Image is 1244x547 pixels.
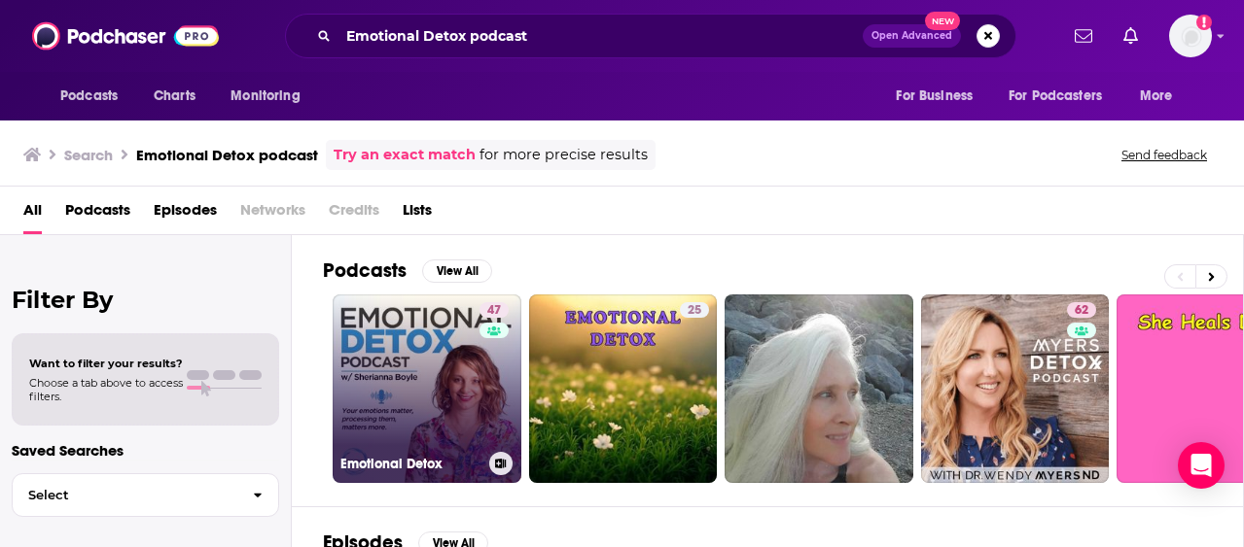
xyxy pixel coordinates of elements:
[32,17,219,54] img: Podchaser - Follow, Share and Rate Podcasts
[12,286,279,314] h2: Filter By
[12,441,279,460] p: Saved Searches
[329,194,379,234] span: Credits
[1075,301,1088,321] span: 62
[29,357,183,370] span: Want to filter your results?
[921,294,1110,483] a: 62
[1169,15,1212,57] button: Show profile menu
[1116,147,1213,163] button: Send feedback
[141,78,207,115] a: Charts
[285,14,1016,58] div: Search podcasts, credits, & more...
[871,31,952,41] span: Open Advanced
[338,20,863,51] input: Search podcasts, credits, & more...
[64,146,113,164] h3: Search
[323,258,492,283] a: PodcastsView All
[1067,19,1100,52] a: Show notifications dropdown
[422,259,492,283] button: View All
[60,83,118,110] span: Podcasts
[896,83,973,110] span: For Business
[29,376,183,403] span: Choose a tab above to access filters.
[333,294,521,483] a: 47Emotional Detox
[680,302,709,318] a: 25
[47,78,143,115] button: open menu
[13,489,237,501] span: Select
[65,194,130,234] a: Podcasts
[1140,83,1173,110] span: More
[1169,15,1212,57] img: User Profile
[1126,78,1197,115] button: open menu
[1116,19,1146,52] a: Show notifications dropdown
[688,301,701,321] span: 25
[240,194,305,234] span: Networks
[12,473,279,517] button: Select
[217,78,325,115] button: open menu
[323,258,407,283] h2: Podcasts
[23,194,42,234] a: All
[1196,15,1212,30] svg: Add a profile image
[529,294,718,483] a: 25
[882,78,997,115] button: open menu
[925,12,960,30] span: New
[480,302,509,318] a: 47
[231,83,300,110] span: Monitoring
[487,301,501,321] span: 47
[334,144,476,166] a: Try an exact match
[1169,15,1212,57] span: Logged in as broadleafbooks_
[154,83,195,110] span: Charts
[154,194,217,234] a: Episodes
[1178,442,1225,489] div: Open Intercom Messenger
[863,24,961,48] button: Open AdvancedNew
[480,144,648,166] span: for more precise results
[136,146,318,164] h3: Emotional Detox podcast
[1009,83,1102,110] span: For Podcasters
[996,78,1130,115] button: open menu
[403,194,432,234] a: Lists
[340,456,481,472] h3: Emotional Detox
[1067,302,1096,318] a: 62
